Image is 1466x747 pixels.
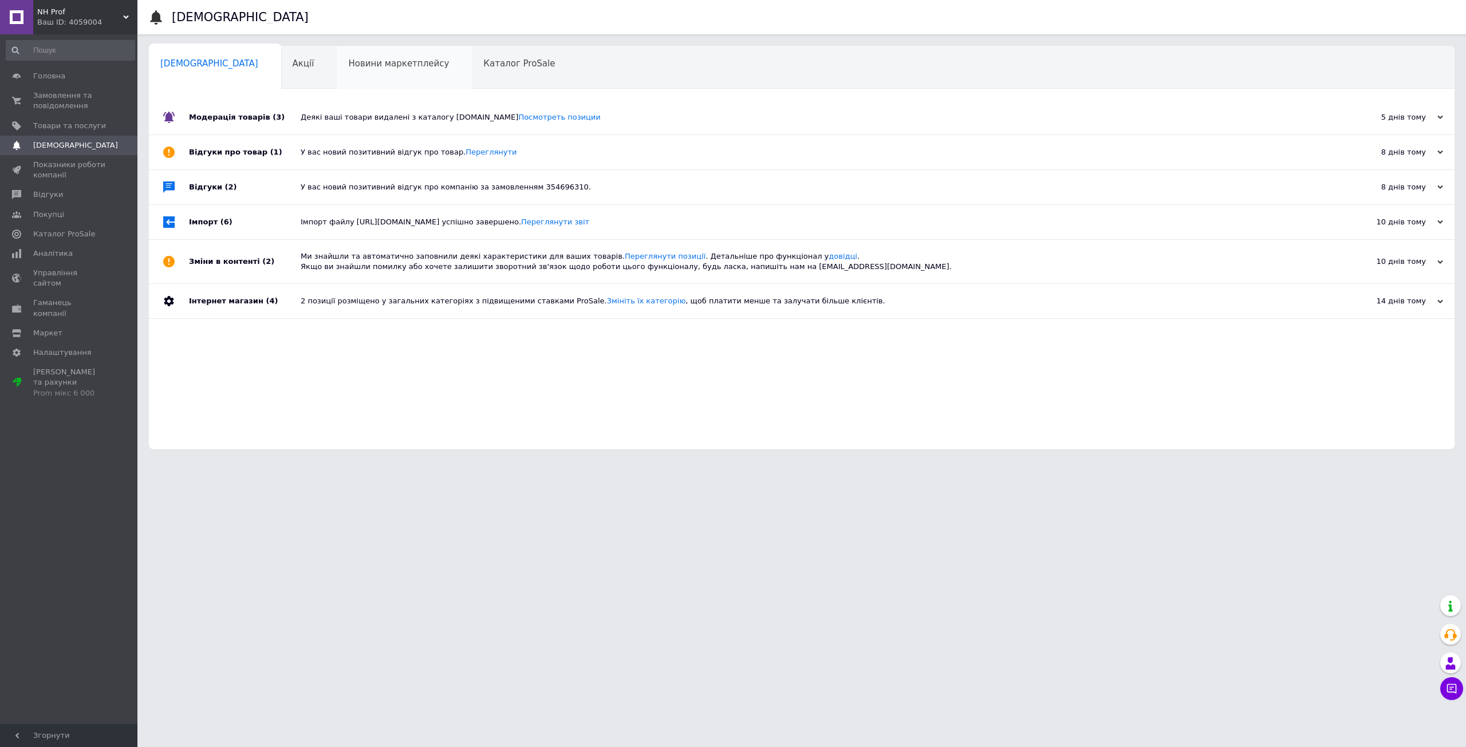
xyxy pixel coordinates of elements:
[189,100,301,135] div: Модерація товарів
[301,296,1329,306] div: 2 позиції розміщено у загальних категоріях з підвищеними ставками ProSale. , щоб платити менше та...
[33,388,106,398] div: Prom мікс 6 000
[1329,147,1443,157] div: 8 днів тому
[33,268,106,288] span: Управління сайтом
[37,7,123,17] span: NH Prof
[37,17,137,27] div: Ваш ID: 4059004
[189,170,301,204] div: Відгуки
[33,160,106,180] span: Показники роботи компанії
[293,58,314,69] span: Акції
[521,218,589,226] a: Переглянути звіт
[625,252,706,260] a: Переглянути позиції
[33,248,73,259] span: Аналітика
[33,140,118,151] span: [DEMOGRAPHIC_DATA]
[301,217,1329,227] div: Імпорт файлу [URL][DOMAIN_NAME] успішно завершено.
[33,347,92,358] span: Налаштування
[348,58,449,69] span: Новини маркетплейсу
[273,113,285,121] span: (3)
[1329,296,1443,306] div: 14 днів тому
[1329,217,1443,227] div: 10 днів тому
[266,297,278,305] span: (4)
[270,148,282,156] span: (1)
[262,257,274,266] span: (2)
[33,298,106,318] span: Гаманець компанії
[607,297,686,305] a: Змініть їх категорію
[33,328,62,338] span: Маркет
[172,10,309,24] h1: [DEMOGRAPHIC_DATA]
[301,112,1329,122] div: Деякі ваші товари видалені з каталогу [DOMAIN_NAME]
[6,40,135,61] input: Пошук
[1440,677,1463,700] button: Чат з покупцем
[466,148,517,156] a: Переглянути
[189,240,301,283] div: Зміни в контенті
[301,251,1329,272] div: Ми знайшли та автоматично заповнили деякі характеристики для ваших товарів. . Детальніше про функ...
[33,121,106,131] span: Товари та послуги
[160,58,258,69] span: [DEMOGRAPHIC_DATA]
[33,210,64,220] span: Покупці
[1329,182,1443,192] div: 8 днів тому
[189,205,301,239] div: Імпорт
[225,183,237,191] span: (2)
[301,147,1329,157] div: У вас новий позитивний відгук про товар.
[33,90,106,111] span: Замовлення та повідомлення
[189,284,301,318] div: Інтернет магазин
[33,189,63,200] span: Відгуки
[33,71,65,81] span: Головна
[1329,256,1443,267] div: 10 днів тому
[518,113,600,121] a: Посмотреть позиции
[829,252,857,260] a: довідці
[1329,112,1443,122] div: 5 днів тому
[301,182,1329,192] div: У вас новий позитивний відгук про компанію за замовленням 354696310.
[189,135,301,169] div: Відгуки про товар
[220,218,232,226] span: (6)
[33,367,106,398] span: [PERSON_NAME] та рахунки
[483,58,555,69] span: Каталог ProSale
[33,229,95,239] span: Каталог ProSale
